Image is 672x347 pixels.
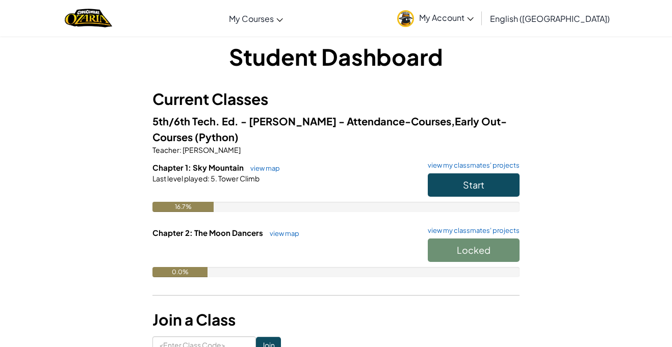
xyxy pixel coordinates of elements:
a: My Account [392,2,479,34]
h1: Student Dashboard [152,41,520,72]
span: Tower Climb [217,174,260,183]
span: 5th/6th Tech. Ed. - [PERSON_NAME] - Attendance-Courses,Early Out-Courses [152,115,507,143]
span: My Courses [229,13,274,24]
span: English ([GEOGRAPHIC_DATA]) [490,13,610,24]
span: My Account [419,12,474,23]
h3: Current Classes [152,88,520,111]
span: Chapter 2: The Moon Dancers [152,228,265,237]
div: 16.7% [152,202,214,212]
a: English ([GEOGRAPHIC_DATA]) [485,5,615,32]
a: view map [265,229,299,237]
span: Start [463,179,484,191]
span: 5. [210,174,217,183]
span: Chapter 1: Sky Mountain [152,163,245,172]
a: view my classmates' projects [423,227,520,234]
a: Ozaria by CodeCombat logo [65,8,112,29]
a: view map [245,164,280,172]
span: Teacher [152,145,179,154]
span: [PERSON_NAME] [182,145,241,154]
h3: Join a Class [152,308,520,331]
span: (Python) [195,130,239,143]
a: view my classmates' projects [423,162,520,169]
span: : [208,174,210,183]
div: 0.0% [152,267,208,277]
span: Last level played [152,174,208,183]
img: Home [65,8,112,29]
a: My Courses [224,5,288,32]
img: avatar [397,10,414,27]
button: Start [428,173,520,197]
span: : [179,145,182,154]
